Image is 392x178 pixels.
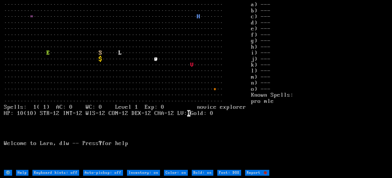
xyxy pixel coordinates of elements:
input: Report 🐞 [245,170,269,176]
font: E [46,50,50,56]
input: Auto-pickup: off [83,170,123,176]
input: Inventory: on [127,170,160,176]
font: + [213,86,217,92]
font: S [99,50,102,56]
larn: ··································································· ·····························... [4,2,251,169]
stats: a) --- b) --- c) --- d) --- e) --- f) --- g) --- h) --- i) --- j) --- k) --- l) --- m) --- n) ---... [251,2,388,169]
font: = [30,13,33,20]
input: Bold: on [192,170,213,176]
font: @ [154,56,158,62]
font: V [190,62,194,68]
mark: H [187,110,190,117]
font: H [197,13,200,20]
font: $ [99,56,102,62]
input: Help [16,170,28,176]
input: Color: on [164,170,188,176]
input: Keyboard hints: off [32,170,79,176]
input: Font: DOS [217,170,241,176]
font: L [118,50,122,56]
b: ? [99,140,102,147]
input: ⚙️ [4,170,12,176]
